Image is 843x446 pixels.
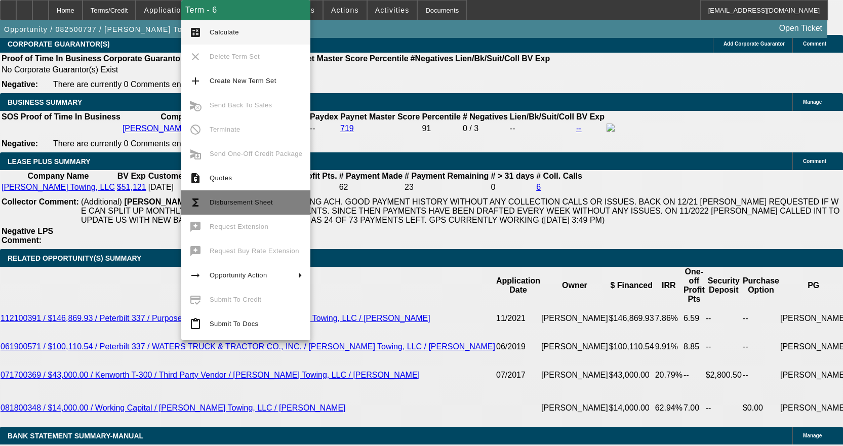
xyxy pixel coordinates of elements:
a: 6 [536,183,541,191]
b: Negative LPS Comment: [2,227,53,245]
td: $100,110.54 [609,333,655,361]
td: 23 [404,182,489,192]
td: -- [742,304,780,333]
td: 6.59 [683,304,705,333]
a: $51,121 [117,183,146,191]
b: Customer Since [148,172,210,180]
td: -- [705,389,742,427]
td: [DATE] [148,182,211,192]
td: 20.79% [655,361,683,389]
td: -- [309,123,339,134]
span: Activities [375,6,410,14]
span: Comment [803,41,826,47]
mat-icon: content_paste [189,318,202,330]
th: Security Deposit [705,267,742,304]
span: There are currently 0 Comments entered on this opportunity [53,80,268,89]
th: Proof of Time In Business [20,112,121,122]
mat-icon: request_quote [189,172,202,184]
th: Application Date [496,267,541,304]
b: Collector Comment: [2,197,79,206]
button: Application [136,1,193,20]
td: No Corporate Guarantor(s) Exist [1,65,554,75]
a: [PERSON_NAME] Towing, LLC [123,124,236,133]
td: [PERSON_NAME] [541,389,609,427]
th: Proof of Time In Business [1,54,102,64]
b: #Negatives [411,54,454,63]
td: $2,800.50 [705,361,742,389]
b: Negative: [2,139,38,148]
td: $146,869.93 [609,304,655,333]
a: Open Ticket [775,20,826,37]
span: There are currently 0 Comments entered on this opportunity [53,139,268,148]
button: Actions [324,1,367,20]
th: $ Financed [609,267,655,304]
span: Comment [803,158,826,164]
mat-icon: calculate [189,26,202,38]
span: Disbursement Sheet [210,198,273,206]
mat-icon: functions [189,196,202,209]
td: -- [742,333,780,361]
td: $0.00 [742,389,780,427]
span: Opportunity / 082500737 / [PERSON_NAME] Towing, LLC / [PERSON_NAME] [4,25,294,33]
button: Activities [368,1,417,20]
td: [PERSON_NAME] [541,304,609,333]
span: BANK STATEMENT SUMMARY-MANUAL [8,432,143,440]
a: -- [576,124,582,133]
span: Quotes [210,174,232,182]
td: 62 [339,182,403,192]
th: SOS [1,112,19,122]
td: $14,000.00 [609,389,655,427]
a: 112100391 / $146,869.93 / Peterbilt 337 / Purpose Wrecker Sales / [PERSON_NAME] Towing, LLC / [PE... [1,314,430,322]
span: CORPORATE GUARANTOR(S) [8,40,110,48]
td: $43,000.00 [609,361,655,389]
td: 11/2021 [496,304,541,333]
b: Percentile [422,112,460,121]
td: -- [683,361,705,389]
a: [PERSON_NAME] Towing, LLC [2,183,115,191]
span: LEASE PLUS SUMMARY [8,157,91,166]
span: Add Corporate Guarantor [724,41,785,47]
b: Negative: [2,80,38,89]
span: Actions [331,6,359,14]
div: 0 / 3 [463,124,508,133]
mat-icon: arrow_right_alt [189,269,202,281]
th: Purchase Option [742,267,780,304]
span: Application [144,6,185,14]
a: 061900571 / $100,110.54 / Peterbilt 337 / WATERS TRUCK & TRACTOR CO., INC. / [PERSON_NAME] Towing... [1,342,495,351]
div: 91 [422,124,460,133]
a: 071700369 / $43,000.00 / Kenworth T-300 / Third Party Vendor / [PERSON_NAME] Towing, LLC / [PERSO... [1,371,420,379]
th: One-off Profit Pts [683,267,705,304]
b: Paynet Master Score [288,54,368,63]
span: Manage [803,433,822,438]
mat-icon: add [189,75,202,87]
b: # Payment Remaining [405,172,489,180]
td: 0 [490,182,535,192]
span: Opportunity Action [210,271,267,279]
td: -- [705,333,742,361]
b: Company [160,112,197,121]
span: Create New Term Set [210,77,276,85]
td: 7.00 [683,389,705,427]
b: Paydex [310,112,338,121]
b: BV Exp [521,54,550,63]
td: -- [509,123,575,134]
b: BV Exp [576,112,605,121]
b: Paynet Master Score [340,112,420,121]
td: 62.94% [655,389,683,427]
span: (Additional) [81,197,122,206]
td: [PERSON_NAME] [541,361,609,389]
b: # Coll. Calls [536,172,582,180]
b: [PERSON_NAME]: [124,197,195,206]
span: BUSINESS SUMMARY [8,98,82,106]
td: 7.86% [655,304,683,333]
td: -- [742,361,780,389]
span: -03 CONTRACT IS ON ONGOING ACH. GOOD PAYMENT HISTORY WITHOUT ANY COLLECTION CALLS OR ISSUES. BACK... [81,197,839,224]
b: # > 31 days [491,172,534,180]
span: Submit To Docs [210,320,258,328]
th: Owner [541,267,609,304]
td: 07/2017 [496,361,541,389]
span: RELATED OPPORTUNITY(S) SUMMARY [8,254,141,262]
td: -- [705,304,742,333]
b: Percentile [370,54,408,63]
td: [PERSON_NAME] [541,333,609,361]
